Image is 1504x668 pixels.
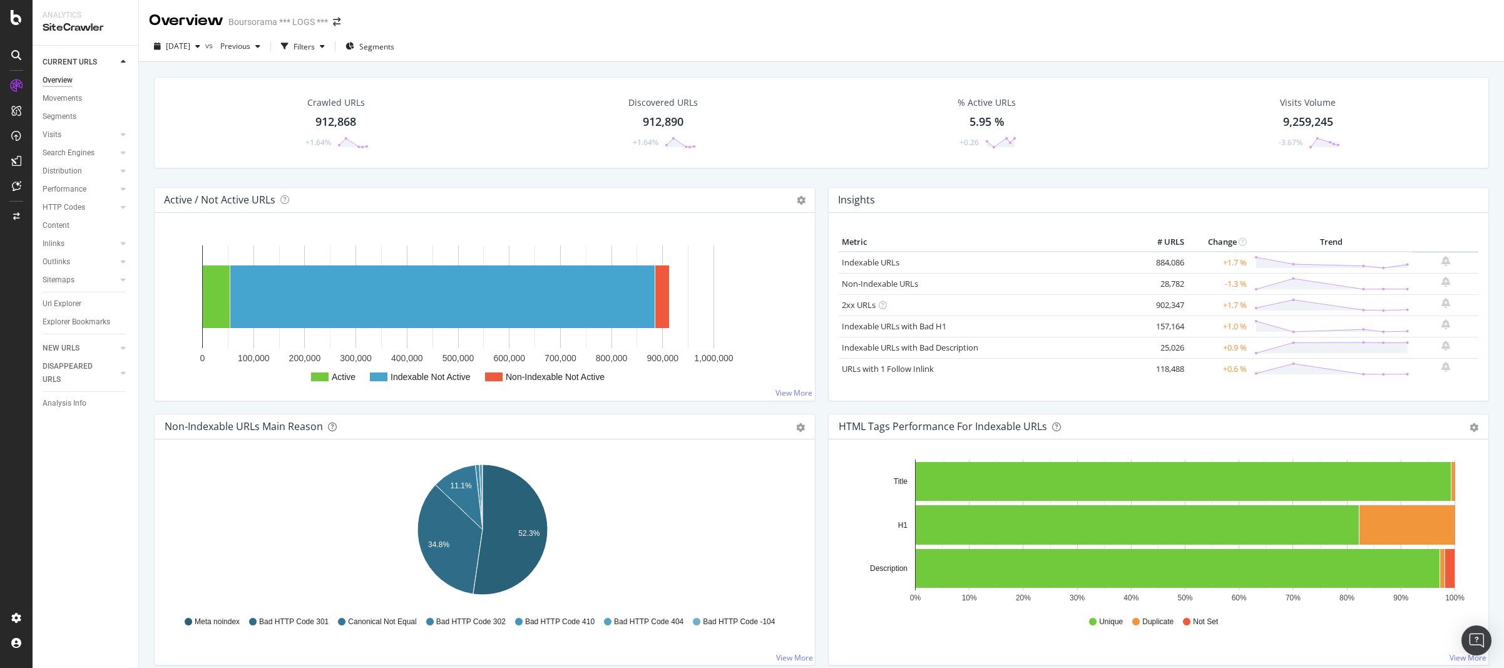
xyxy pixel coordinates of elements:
[43,342,117,355] a: NEW URLS
[165,233,805,391] svg: A chart.
[43,342,79,355] div: NEW URLS
[391,372,471,382] text: Indexable Not Active
[1187,358,1250,379] td: +0.6 %
[797,196,806,205] i: Options
[842,257,899,268] a: Indexable URLs
[1393,593,1408,602] text: 90%
[149,10,223,31] div: Overview
[307,96,365,109] div: Crawled URLs
[842,342,978,353] a: Indexable URLs with Bad Description
[1137,358,1187,379] td: 118,488
[340,36,399,56] button: Segments
[1187,337,1250,358] td: +0.9 %
[898,521,908,530] text: H1
[215,41,250,51] span: Previous
[289,353,321,363] text: 200,000
[165,460,800,605] svg: A chart.
[1187,294,1250,316] td: +1.7 %
[43,237,117,250] a: Inlinks
[43,165,117,178] a: Distribution
[43,201,117,214] a: HTTP Codes
[959,137,979,148] div: +0.26
[1137,316,1187,337] td: 157,164
[43,165,82,178] div: Distribution
[315,114,356,130] div: 912,868
[1441,341,1450,351] div: bell-plus
[776,652,813,663] a: View More
[43,255,117,269] a: Outlinks
[1142,617,1174,627] span: Duplicate
[43,316,130,329] a: Explorer Bookmarks
[43,92,82,105] div: Movements
[259,617,329,627] span: Bad HTTP Code 301
[545,353,576,363] text: 700,000
[1099,617,1123,627] span: Unique
[43,56,117,69] a: CURRENT URLS
[305,137,331,148] div: +1.64%
[1231,593,1246,602] text: 60%
[43,146,117,160] a: Search Engines
[961,593,976,602] text: 10%
[525,617,595,627] span: Bad HTTP Code 410
[1177,593,1192,602] text: 50%
[1279,137,1302,148] div: -3.67%
[1450,652,1486,663] a: View More
[340,353,372,363] text: 300,000
[893,477,908,486] text: Title
[43,110,130,123] a: Segments
[1441,298,1450,308] div: bell-plus
[43,110,76,123] div: Segments
[1470,423,1478,432] div: gear
[643,114,683,130] div: 912,890
[43,128,61,141] div: Visits
[43,219,69,232] div: Content
[1285,593,1300,602] text: 70%
[838,192,875,208] h4: Insights
[1137,252,1187,274] td: 884,086
[43,21,128,35] div: SiteCrawler
[647,353,678,363] text: 900,000
[348,617,416,627] span: Canonical Not Equal
[1445,593,1465,602] text: 100%
[43,255,70,269] div: Outlinks
[493,353,525,363] text: 600,000
[43,92,130,105] a: Movements
[839,460,1474,605] svg: A chart.
[43,297,130,311] a: Url Explorer
[842,299,876,311] a: 2xx URLs
[628,96,698,109] div: Discovered URLs
[839,233,1137,252] th: Metric
[43,274,74,287] div: Sitemaps
[506,372,605,382] text: Non-Indexable Not Active
[43,360,117,386] a: DISAPPEARED URLS
[294,41,315,52] div: Filters
[43,397,86,410] div: Analysis Info
[195,617,240,627] span: Meta noindex
[1123,593,1138,602] text: 40%
[43,297,81,311] div: Url Explorer
[1137,233,1187,252] th: # URLS
[43,274,117,287] a: Sitemaps
[633,137,658,148] div: +1.64%
[1187,316,1250,337] td: +1.0 %
[43,237,64,250] div: Inlinks
[1283,114,1333,130] div: 9,259,245
[518,529,540,538] text: 52.3%
[443,353,474,363] text: 500,000
[614,617,683,627] span: Bad HTTP Code 404
[842,321,946,332] a: Indexable URLs with Bad H1
[1187,233,1250,252] th: Change
[165,420,323,433] div: Non-Indexable URLs Main Reason
[43,128,117,141] a: Visits
[205,40,215,51] span: vs
[909,593,921,602] text: 0%
[43,10,128,21] div: Analytics
[1441,277,1450,287] div: bell-plus
[842,363,934,374] a: URLs with 1 Follow Inlink
[215,36,265,56] button: Previous
[1137,294,1187,316] td: 902,347
[149,36,205,56] button: [DATE]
